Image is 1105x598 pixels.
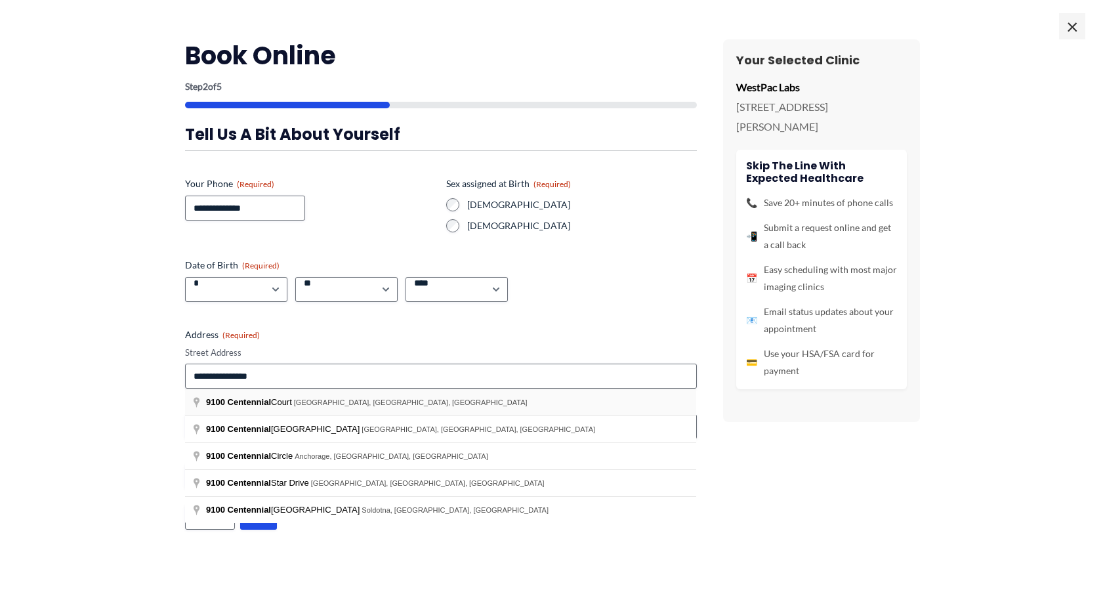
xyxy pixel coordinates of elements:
[206,397,294,407] span: Court
[746,194,757,211] span: 📞
[746,219,897,253] li: Submit a request online and get a call back
[206,451,295,461] span: Circle
[185,347,697,359] label: Street Address
[222,330,260,340] span: (Required)
[242,261,280,270] span: (Required)
[736,77,907,97] p: WestPac Labs
[206,478,271,488] span: 9100 Centennial
[228,397,271,407] span: Centennial
[206,505,271,515] span: 9100 Centennial
[228,451,271,461] span: Centennial
[446,177,571,190] legend: Sex assigned at Birth
[237,179,274,189] span: (Required)
[746,194,897,211] li: Save 20+ minutes of phone calls
[746,354,757,371] span: 💳
[185,177,436,190] label: Your Phone
[467,219,697,232] label: [DEMOGRAPHIC_DATA]
[295,452,488,460] span: Anchorage, [GEOGRAPHIC_DATA], [GEOGRAPHIC_DATA]
[736,97,907,136] p: [STREET_ADDRESS][PERSON_NAME]
[746,303,897,337] li: Email status updates about your appointment
[203,81,208,92] span: 2
[736,53,907,68] h3: Your Selected Clinic
[217,81,222,92] span: 5
[746,160,897,184] h4: Skip the line with Expected Healthcare
[362,425,595,433] span: [GEOGRAPHIC_DATA], [GEOGRAPHIC_DATA], [GEOGRAPHIC_DATA]
[206,478,311,488] span: Star Drive
[746,345,897,379] li: Use your HSA/FSA card for payment
[206,397,225,407] span: 9100
[533,179,571,189] span: (Required)
[746,261,897,295] li: Easy scheduling with most major imaging clinics
[311,479,545,487] span: [GEOGRAPHIC_DATA], [GEOGRAPHIC_DATA], [GEOGRAPHIC_DATA]
[206,424,271,434] span: 9100 Centennial
[185,39,697,72] h2: Book Online
[185,124,697,144] h3: Tell us a bit about yourself
[1059,13,1085,39] span: ×
[206,505,362,515] span: [GEOGRAPHIC_DATA]
[746,270,757,287] span: 📅
[206,451,225,461] span: 9100
[362,506,549,514] span: Soldotna, [GEOGRAPHIC_DATA], [GEOGRAPHIC_DATA]
[185,82,697,91] p: Step of
[185,328,260,341] legend: Address
[294,398,528,406] span: [GEOGRAPHIC_DATA], [GEOGRAPHIC_DATA], [GEOGRAPHIC_DATA]
[467,198,697,211] label: [DEMOGRAPHIC_DATA]
[746,312,757,329] span: 📧
[206,424,362,434] span: [GEOGRAPHIC_DATA]
[746,228,757,245] span: 📲
[185,259,280,272] legend: Date of Birth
